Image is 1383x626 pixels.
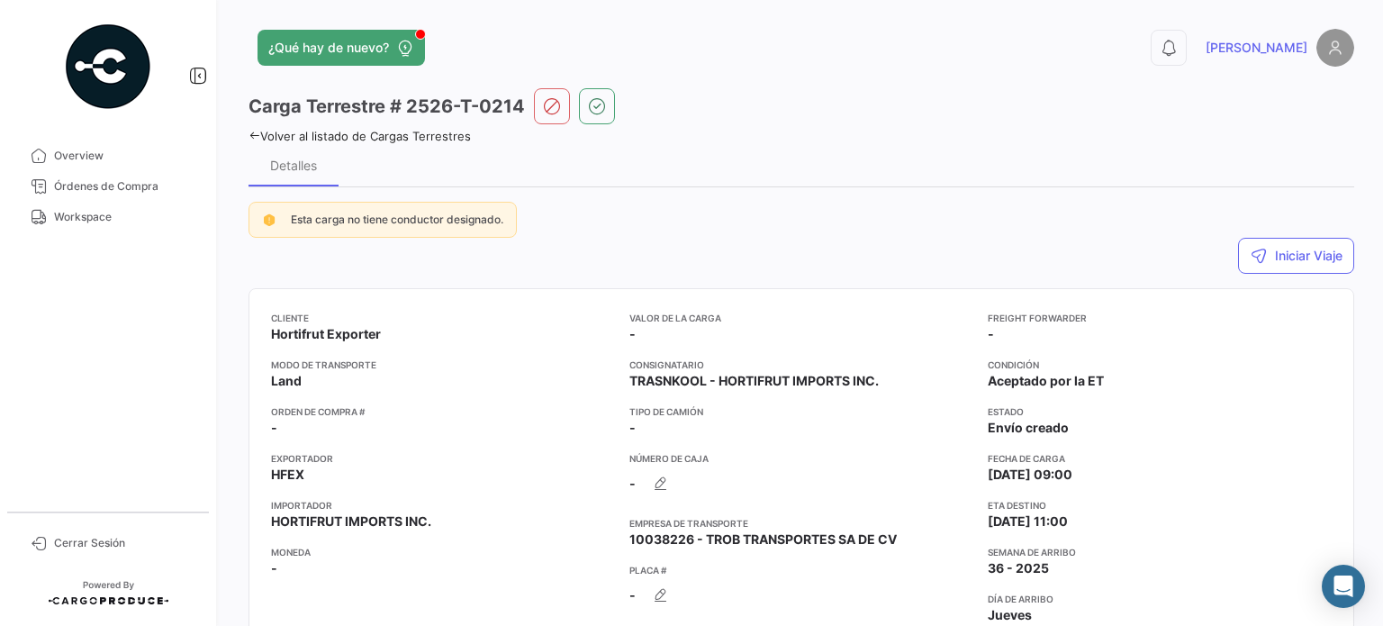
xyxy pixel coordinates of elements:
[629,451,973,466] app-card-info-title: Número de Caja
[271,358,615,372] app-card-info-title: Modo de Transporte
[271,311,615,325] app-card-info-title: Cliente
[988,545,1332,559] app-card-info-title: Semana de Arribo
[629,372,879,390] span: TRASNKOOL - HORTIFRUT IMPORTS INC.
[629,419,636,437] span: -
[988,404,1332,419] app-card-info-title: Estado
[988,419,1069,437] span: Envío creado
[988,466,1072,484] span: [DATE] 09:00
[249,94,525,119] h3: Carga Terrestre # 2526-T-0214
[988,513,1068,531] span: [DATE] 11:00
[629,404,973,419] app-card-info-title: Tipo de Camión
[271,325,381,343] span: Hortifrut Exporter
[291,213,503,226] span: Esta carga no tiene conductor designado.
[268,39,389,57] span: ¿Qué hay de nuevo?
[629,311,973,325] app-card-info-title: Valor de la Carga
[1206,39,1307,57] span: [PERSON_NAME]
[63,22,153,112] img: powered-by.png
[54,209,194,225] span: Workspace
[271,513,431,531] span: HORTIFRUT IMPORTS INC.
[271,498,615,513] app-card-info-title: Importador
[988,311,1332,325] app-card-info-title: Freight Forwarder
[1322,565,1365,608] div: Abrir Intercom Messenger
[988,358,1332,372] app-card-info-title: Condición
[271,372,302,390] span: Land
[271,404,615,419] app-card-info-title: Orden de Compra #
[1238,238,1354,274] button: Iniciar Viaje
[54,148,194,164] span: Overview
[271,419,277,437] span: -
[629,358,973,372] app-card-info-title: Consignatario
[271,466,304,484] span: HFEX
[988,498,1332,513] app-card-info-title: ETA Destino
[988,451,1332,466] app-card-info-title: Fecha de carga
[258,30,425,66] button: ¿Qué hay de nuevo?
[629,516,973,531] app-card-info-title: Empresa de Transporte
[629,586,636,604] span: -
[271,545,615,559] app-card-info-title: Moneda
[988,606,1032,624] span: Jueves
[270,158,317,173] div: Detalles
[629,531,897,549] span: 10038226 - TROB TRANSPORTES SA DE CV
[988,559,1049,577] span: 36 - 2025
[271,451,615,466] app-card-info-title: Exportador
[54,178,194,195] span: Órdenes de Compra
[988,325,994,343] span: -
[54,535,194,551] span: Cerrar Sesión
[271,559,277,577] span: -
[629,563,973,577] app-card-info-title: Placa #
[629,475,636,493] span: -
[249,129,471,143] a: Volver al listado de Cargas Terrestres
[988,592,1332,606] app-card-info-title: Día de Arribo
[1316,29,1354,67] img: placeholder-user.png
[14,171,202,202] a: Órdenes de Compra
[629,325,636,343] span: -
[988,372,1104,390] span: Aceptado por la ET
[14,202,202,232] a: Workspace
[14,141,202,171] a: Overview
